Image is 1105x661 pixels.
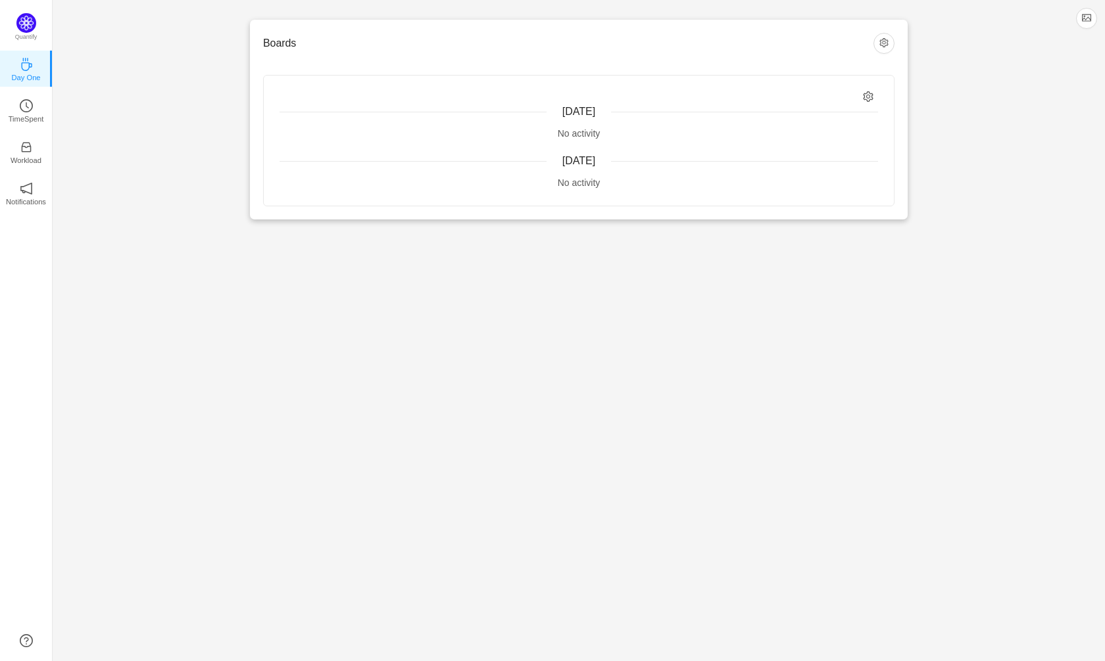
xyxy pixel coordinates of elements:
[562,106,595,117] span: [DATE]
[20,58,33,71] i: icon: coffee
[20,103,33,116] a: icon: clock-circleTimeSpent
[20,634,33,647] a: icon: question-circle
[15,33,37,42] p: Quantify
[20,182,33,195] i: icon: notification
[11,154,41,166] p: Workload
[16,13,36,33] img: Quantify
[20,145,33,158] a: icon: inboxWorkload
[1076,8,1097,29] button: icon: picture
[20,186,33,199] a: icon: notificationNotifications
[9,113,44,125] p: TimeSpent
[280,127,878,141] div: No activity
[863,91,874,103] i: icon: setting
[873,33,895,54] button: icon: setting
[20,62,33,75] a: icon: coffeeDay One
[280,176,878,190] div: No activity
[20,141,33,154] i: icon: inbox
[11,72,40,83] p: Day One
[20,99,33,112] i: icon: clock-circle
[6,196,46,208] p: Notifications
[562,155,595,166] span: [DATE]
[263,37,873,50] h3: Boards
